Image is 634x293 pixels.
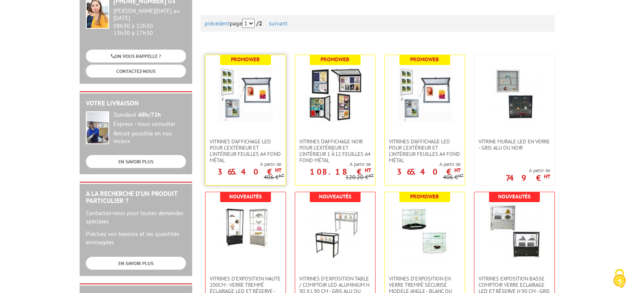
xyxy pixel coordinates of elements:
[321,56,349,63] b: Promoweb
[299,138,371,163] span: VITRINES D'AFFICHAGE NOIR POUR L'EXTÉRIEUR ET L'INTÉRIEUR 1 À 12 FEUILLES A4 FOND MÉTAL
[138,111,161,118] strong: 48h/72h
[205,15,551,32] div: page
[308,205,362,259] img: Vitrines d'exposition table / comptoir LED Aluminium H 90 x L 90 cm - Gris Alu ou Noir
[487,205,541,259] img: VITRINES EXPOSITION BASSE COMPTOIR VERRE ECLAIRAGE LED ET RÉSERVE H 90 CM - GRIS ALU OU NOIR
[458,173,464,178] sup: HT
[487,68,541,122] img: Vitrine Murale LED en verre - GRIS ALU OU NOIR
[474,138,554,151] a: Vitrine Murale LED en verre - GRIS ALU OU NOIR
[86,209,186,225] p: Contactez-nous pour toutes demandes spéciales
[389,138,461,163] span: Vitrines d'affichage LED pour l'extérieur et l'intérieur feuilles A4 fond métal
[86,111,109,144] img: widget-livraison.jpg
[368,173,374,178] sup: HT
[398,68,452,122] img: Vitrines d'affichage LED pour l'extérieur et l'intérieur feuilles A4 fond métal
[86,190,186,205] h2: A la recherche d'un produit particulier ?
[385,161,461,168] span: A partir de
[86,50,186,63] a: ON VOUS RAPPELLE ?
[605,265,634,293] button: Cookies (fenêtre modale)
[231,56,260,63] b: Promoweb
[113,8,186,22] div: [PERSON_NAME][DATE] au [DATE]
[609,268,630,289] img: Cookies (fenêtre modale)
[86,230,186,246] p: Précisez vos besoins et les quantités envisagées
[279,173,284,178] sup: HT
[310,169,371,174] p: 108.18 €
[259,20,262,27] span: 2
[398,205,452,259] img: VITRINES D’EXPOSITION EN VERRE TREMPÉ SÉCURISÉ MODELE ANGLE - BLANC OU NOIR
[385,138,465,163] a: Vitrines d'affichage LED pour l'extérieur et l'intérieur feuilles A4 fond métal
[544,173,550,180] sup: HT
[218,205,273,259] img: VITRINES D'EXPOSITION HAUTE 200cm - VERRE TREMPé ÉCLAIRAGE LED ET RÉSERVE - GRIS ALU OU NOIR
[319,193,351,200] b: Nouveautés
[308,68,362,122] img: VITRINES D'AFFICHAGE NOIR POUR L'EXTÉRIEUR ET L'INTÉRIEUR 1 À 12 FEUILLES A4 FOND MÉTAL
[205,20,230,27] a: précédent
[443,174,464,180] p: 406 €
[86,257,186,270] a: EN SAVOIR PLUS
[454,167,461,174] sup: HT
[346,174,374,180] p: 120.20 €
[506,167,550,174] span: A partir de
[229,193,262,200] b: Nouveautés
[113,120,186,128] div: Express : nous consulter
[113,8,186,36] div: 08h30 à 12h30 13h30 à 17h30
[295,138,375,163] a: VITRINES D'AFFICHAGE NOIR POUR L'EXTÉRIEUR ET L'INTÉRIEUR 1 À 12 FEUILLES A4 FOND MÉTAL
[295,161,371,168] span: A partir de
[498,193,531,200] b: Nouveautés
[410,193,439,200] b: Promoweb
[256,20,267,27] strong: /
[113,130,186,145] div: Retrait possible en nos locaux
[506,175,550,180] p: 749 €
[269,20,288,27] a: suivant
[264,174,284,180] p: 406 €
[410,56,439,63] b: Promoweb
[113,111,186,119] div: Standard :
[397,169,461,174] p: 365.40 €
[205,138,286,163] a: Vitrines d'affichage LED pour l'extérieur et l'intérieur feuilles A4 fond métal
[218,169,281,174] p: 365.40 €
[275,167,281,174] sup: HT
[218,68,273,122] img: Vitrines d'affichage LED pour l'extérieur et l'intérieur feuilles A4 fond métal
[86,65,186,78] a: CONTACTEZ-NOUS
[86,155,186,168] a: EN SAVOIR PLUS
[210,138,281,163] span: Vitrines d'affichage LED pour l'extérieur et l'intérieur feuilles A4 fond métal
[86,100,186,107] h2: Votre livraison
[479,138,550,151] span: Vitrine Murale LED en verre - GRIS ALU OU NOIR
[205,161,281,168] span: A partir de
[365,167,371,174] sup: HT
